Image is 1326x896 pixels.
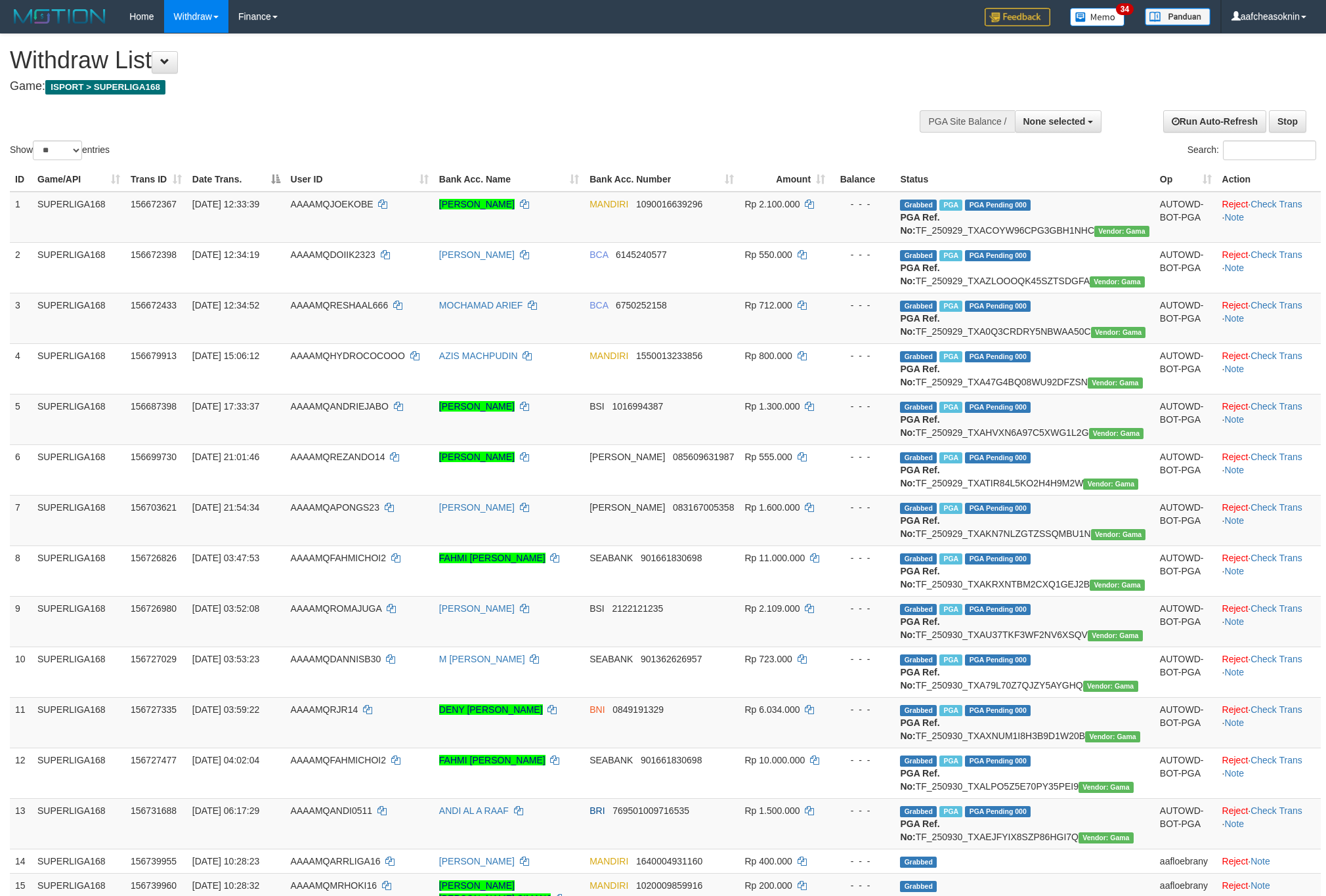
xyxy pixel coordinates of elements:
[939,604,962,615] span: Marked by aafromsomean
[1222,502,1249,513] a: Reject
[616,300,667,310] span: Copy 6750252158 to clipboard
[836,248,889,261] div: - - -
[589,553,633,563] span: SEABANK
[1023,116,1086,127] span: None selected
[900,212,939,236] b: PGA Ref. No:
[1217,444,1321,495] td: · ·
[744,654,792,664] span: Rp 723.000
[192,300,259,310] span: [DATE] 12:34:52
[965,301,1031,312] span: PGA Pending
[965,200,1031,211] span: PGA Pending
[291,603,381,614] span: AAAAMQROMAJUGA
[291,452,385,462] span: AAAAMQREZANDO14
[1083,681,1138,692] span: Vendor URL: https://trx31.1velocity.biz
[32,596,125,647] td: SUPERLIGA168
[192,805,259,816] span: [DATE] 06:17:29
[900,402,937,413] span: Grabbed
[895,192,1154,243] td: TF_250929_TXACOYW96CPG3GBH1NHC
[895,343,1154,394] td: TF_250929_TXA47G4BQ08WU92DFZSN
[589,704,605,715] span: BNI
[439,704,543,715] a: DENY [PERSON_NAME]
[1155,495,1217,545] td: AUTOWD-BOT-PGA
[636,351,702,361] span: Copy 1550013233856 to clipboard
[965,503,1031,514] span: PGA Pending
[1070,8,1125,26] img: Button%20Memo.svg
[1089,428,1144,439] span: Vendor URL: https://trx31.1velocity.biz
[439,249,515,260] a: [PERSON_NAME]
[939,654,962,666] span: Marked by aafandaneth
[131,502,177,513] span: 156703621
[900,553,937,565] span: Grabbed
[900,604,937,615] span: Grabbed
[900,503,937,514] span: Grabbed
[192,249,259,260] span: [DATE] 12:34:19
[1155,242,1217,293] td: AUTOWD-BOT-PGA
[900,364,939,387] b: PGA Ref. No:
[10,444,32,495] td: 6
[291,654,381,664] span: AAAAMQDANNISB30
[1225,313,1245,324] a: Note
[1222,199,1249,209] a: Reject
[1155,394,1217,444] td: AUTOWD-BOT-PGA
[895,748,1154,798] td: TF_250930_TXALPO5Z5E70PY35PEI9
[10,167,32,192] th: ID
[291,249,375,260] span: AAAAMQDOIIK2323
[1225,414,1245,425] a: Note
[1222,856,1249,866] a: Reject
[10,647,32,697] td: 10
[192,502,259,513] span: [DATE] 21:54:34
[10,748,32,798] td: 12
[900,654,937,666] span: Grabbed
[895,798,1154,849] td: TF_250930_TXAEJFYIX8SZP86HGI7Q
[10,545,32,596] td: 8
[836,299,889,312] div: - - -
[616,249,667,260] span: Copy 6145240577 to clipboard
[33,140,82,160] select: Showentries
[439,603,515,614] a: [PERSON_NAME]
[895,444,1154,495] td: TF_250929_TXATIR84L5KO2H4H9M2W
[895,697,1154,748] td: TF_250930_TXAXNUM1I8H3B9D1W20B
[10,293,32,343] td: 3
[895,495,1154,545] td: TF_250929_TXAKN7NLZGTZSSQMBU1N
[32,444,125,495] td: SUPERLIGA168
[895,242,1154,293] td: TF_250929_TXAZLOOOQK45SZTSDGFA
[1155,343,1217,394] td: AUTOWD-BOT-PGA
[744,401,800,412] span: Rp 1.300.000
[900,200,937,211] span: Grabbed
[641,553,702,563] span: Copy 901661830698 to clipboard
[131,654,177,664] span: 156727029
[439,654,525,664] a: M [PERSON_NAME]
[744,704,800,715] span: Rp 6.034.000
[589,351,628,361] span: MANDIRI
[830,167,895,192] th: Balance
[291,704,358,715] span: AAAAMQRJR14
[836,602,889,615] div: - - -
[1251,603,1302,614] a: Check Trans
[965,604,1031,615] span: PGA Pending
[1155,748,1217,798] td: AUTOWD-BOT-PGA
[1187,140,1316,160] label: Search:
[10,192,32,243] td: 1
[32,293,125,343] td: SUPERLIGA168
[1217,545,1321,596] td: · ·
[291,199,374,209] span: AAAAMQJOEKOBE
[192,401,259,412] span: [DATE] 17:33:37
[291,300,389,310] span: AAAAMQRESHAAL666
[32,748,125,798] td: SUPERLIGA168
[612,401,663,412] span: Copy 1016994387 to clipboard
[192,603,259,614] span: [DATE] 03:52:08
[744,603,800,614] span: Rp 2.109.000
[589,755,633,765] span: SEABANK
[131,755,177,765] span: 156727477
[1222,300,1249,310] a: Reject
[836,551,889,565] div: - - -
[1225,768,1245,779] a: Note
[895,293,1154,343] td: TF_250929_TXA0Q3CRDRY5NBWAA50C
[589,654,633,664] span: SEABANK
[131,401,177,412] span: 156687398
[32,343,125,394] td: SUPERLIGA168
[965,705,1031,716] span: PGA Pending
[131,603,177,614] span: 156726980
[1155,798,1217,849] td: AUTOWD-BOT-PGA
[1225,717,1245,728] a: Note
